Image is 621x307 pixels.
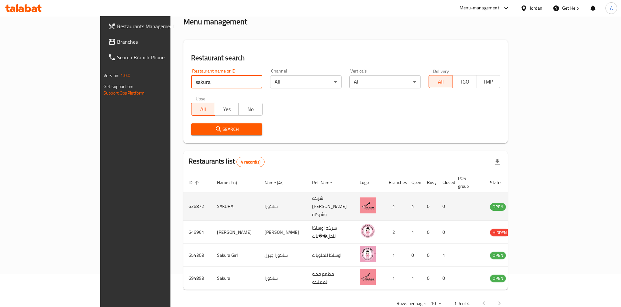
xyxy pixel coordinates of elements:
a: Restaurants Management [103,18,204,34]
h2: Menu management [183,17,247,27]
a: Search Branch Phone [103,50,204,65]
th: Logo [354,173,384,192]
td: Sakura Girl [212,244,259,267]
button: All [429,75,452,88]
th: Closed [437,173,453,192]
th: Busy [422,173,437,192]
img: Sakura Mochi [360,223,376,239]
span: OPEN [490,275,506,282]
img: Sakura [360,269,376,285]
div: HIDDEN [490,229,509,236]
span: Status [490,179,511,187]
td: شركة [PERSON_NAME] وشركاه [307,192,354,221]
td: 1 [384,267,406,290]
td: 4 [384,192,406,221]
div: Export file [490,154,505,170]
button: TMP [476,75,500,88]
td: 0 [437,221,453,244]
td: 4 [406,192,422,221]
span: ID [189,179,201,187]
span: OPEN [490,252,506,259]
span: All [431,77,450,86]
td: شركة اوساكا للحل��يات [307,221,354,244]
label: Delivery [433,69,449,73]
td: مطعم قمة المملكة [307,267,354,290]
div: OPEN [490,203,506,211]
td: 0 [422,192,437,221]
td: 0 [437,192,453,221]
span: OPEN [490,203,506,210]
td: 0 [422,244,437,267]
td: 0 [406,244,422,267]
td: 1 [406,221,422,244]
th: Branches [384,173,406,192]
button: Yes [215,103,239,116]
td: Sakura [212,267,259,290]
td: اوساكا للحلويات [307,244,354,267]
button: No [238,103,262,116]
td: ساكورا جيرل [259,244,307,267]
td: 1 [384,244,406,267]
td: SAKURA [212,192,259,221]
span: Name (En) [217,179,245,187]
td: 0 [422,221,437,244]
span: Yes [218,105,236,114]
span: Version: [103,71,119,80]
button: Search [191,123,263,135]
h2: Restaurants list [189,156,265,167]
td: 1 [437,244,453,267]
span: Search [196,125,257,133]
label: Upsell [196,96,208,101]
div: Total records count [236,157,265,167]
button: All [191,103,215,116]
div: Jordan [530,5,542,12]
td: ساكورا [259,267,307,290]
span: Search Branch Phone [117,53,199,61]
a: Support.OpsPlatform [103,89,145,97]
div: Menu-management [460,4,499,12]
button: TGO [452,75,476,88]
span: TGO [455,77,474,86]
span: A [610,5,613,12]
span: 1.0.0 [120,71,130,80]
img: SAKURA [360,197,376,213]
span: POS group [458,175,477,190]
span: HIDDEN [490,229,509,236]
span: Branches [117,38,199,46]
td: 2 [384,221,406,244]
div: All [349,75,421,88]
span: All [194,105,212,114]
td: 0 [437,267,453,290]
a: Branches [103,34,204,50]
th: Open [406,173,422,192]
td: 0 [422,267,437,290]
td: [PERSON_NAME] [212,221,259,244]
span: 4 record(s) [237,159,264,165]
td: ساكورا [259,192,307,221]
input: Search for restaurant name or ID.. [191,75,263,88]
span: Name (Ar) [265,179,292,187]
td: 1 [406,267,422,290]
span: No [241,105,260,114]
table: enhanced table [183,173,541,290]
img: Sakura Girl [360,246,376,262]
span: TMP [479,77,497,86]
span: Restaurants Management [117,22,199,30]
h2: Restaurant search [191,53,500,63]
div: All [270,75,342,88]
span: Ref. Name [312,179,340,187]
td: [PERSON_NAME] [259,221,307,244]
span: Get support on: [103,82,133,91]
